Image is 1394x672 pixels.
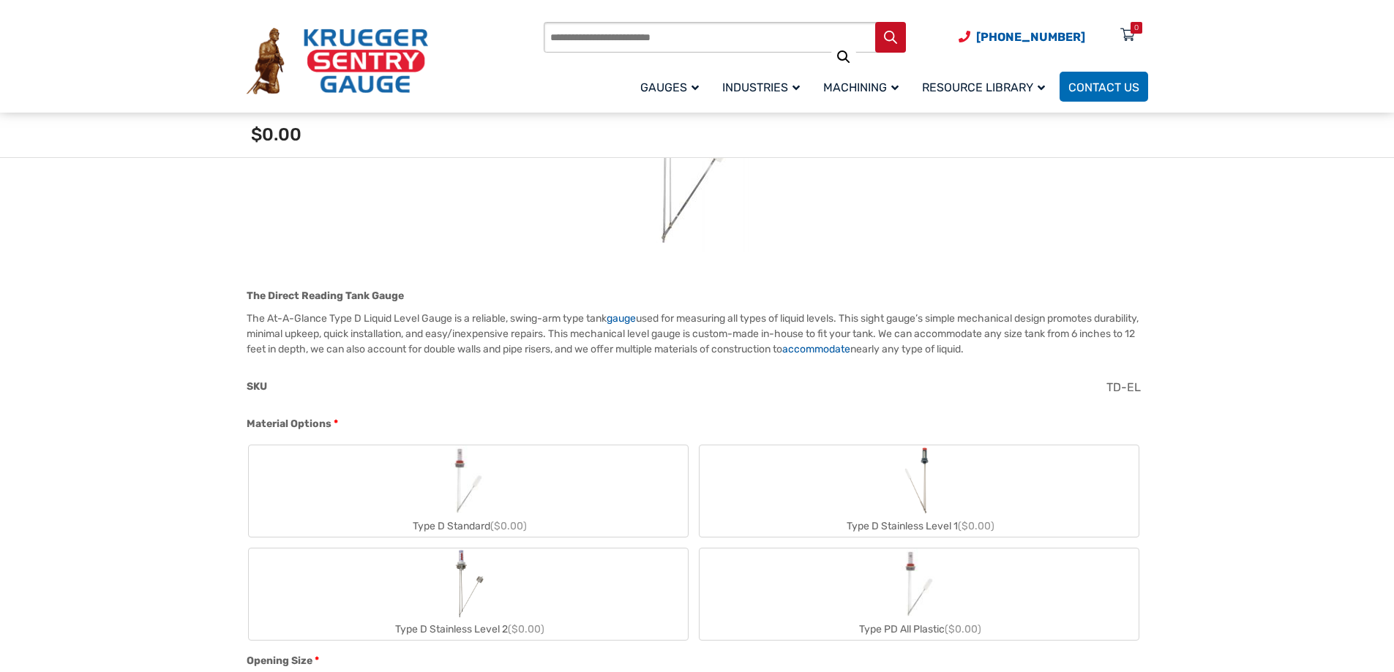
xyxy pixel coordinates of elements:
[251,124,301,145] span: $0.00
[700,516,1139,537] div: Type D Stainless Level 1
[490,520,527,532] span: ($0.00)
[976,30,1085,44] span: [PHONE_NUMBER]
[247,380,267,393] span: SKU
[247,28,428,95] img: Krueger Sentry Gauge
[632,69,713,104] a: Gauges
[247,654,312,667] span: Opening Size
[713,69,814,104] a: Industries
[814,69,913,104] a: Machining
[913,69,1060,104] a: Resource Library
[334,416,338,431] abbr: required
[823,80,899,94] span: Machining
[249,516,688,537] div: Type D Standard
[1106,380,1141,394] span: TD-EL
[700,619,1139,640] div: Type PD All Plastic
[782,343,850,355] a: accommodate
[247,290,404,302] strong: The Direct Reading Tank Gauge
[722,80,800,94] span: Industries
[945,623,981,635] span: ($0.00)
[831,44,857,70] a: View full-screen image gallery
[922,80,1045,94] span: Resource Library
[899,445,938,516] img: Chemical Sight Gauge
[249,619,688,640] div: Type D Stainless Level 2
[1068,80,1139,94] span: Contact Us
[959,28,1085,46] a: Phone Number (920) 434-8860
[607,312,636,325] a: gauge
[1134,22,1139,34] div: 0
[247,311,1148,357] p: The At-A-Glance Type D Liquid Level Gauge is a reliable, swing-arm type tank used for measuring a...
[700,548,1139,640] label: Type PD All Plastic
[508,623,544,635] span: ($0.00)
[249,548,688,640] label: Type D Stainless Level 2
[247,418,331,430] span: Material Options
[1060,72,1148,102] a: Contact Us
[249,445,688,537] label: Type D Standard
[315,653,319,668] abbr: required
[700,445,1139,537] label: Type D Stainless Level 1
[640,80,699,94] span: Gauges
[958,520,994,532] span: ($0.00)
